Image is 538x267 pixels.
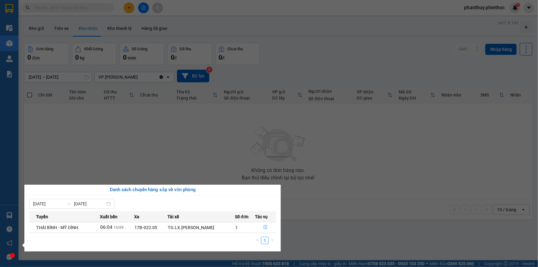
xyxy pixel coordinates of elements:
li: Next Page [269,237,276,244]
span: right [270,238,274,242]
div: Danh sách chuyến hàng sắp về văn phòng [29,186,276,194]
div: TG.LX.[PERSON_NAME] [168,224,234,231]
span: 15/09 [113,225,124,230]
span: THÁI BÌNH - MỸ ĐÌNH [36,225,78,230]
input: Từ ngày [33,200,64,207]
span: Xuất bến [100,213,117,220]
span: Xe [134,213,139,220]
span: 1 [235,225,238,230]
span: 17B-022.05 [134,225,157,230]
input: Đến ngày [74,200,105,207]
span: swap-right [67,201,72,206]
button: right [269,237,276,244]
span: left [256,238,259,242]
span: file-done [263,225,268,230]
a: 1 [261,237,268,244]
span: Tuyến [36,213,48,220]
span: Tài xế [167,213,179,220]
button: file-done [255,223,276,232]
span: Số đơn [235,213,249,220]
li: Previous Page [254,237,261,244]
span: 06:04 [100,224,113,230]
button: left [254,237,261,244]
span: to [67,201,72,206]
span: Tác vụ [255,213,268,220]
